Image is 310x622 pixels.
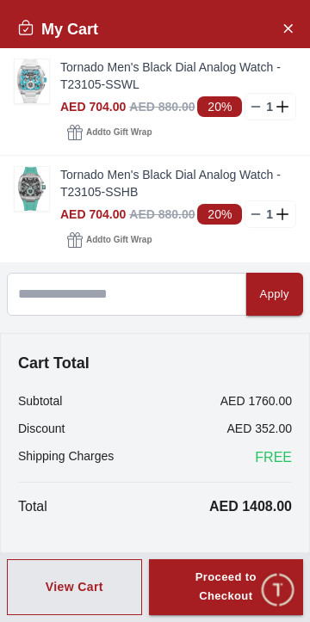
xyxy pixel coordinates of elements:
img: ... [15,167,49,211]
p: Subtotal [18,392,62,410]
p: AED 352.00 [227,420,293,437]
p: 1 [263,206,276,223]
div: Exchanges [37,399,129,430]
button: Apply [246,273,303,316]
a: Tornado Men's Black Dial Analog Watch - T23105-SSWL [60,59,296,93]
p: Discount [18,420,65,437]
button: Close Account [274,14,301,41]
span: Add to Gift Wrap [86,231,152,249]
span: AED 880.00 [129,207,195,221]
span: Add to Gift Wrap [86,124,152,141]
img: Profile picture of Zoe [48,11,77,40]
p: Total [18,496,47,517]
span: 20% [197,204,242,225]
div: Chat Widget [259,571,297,609]
span: Hello! I'm your Time House Watches Support Assistant. How can I assist you [DATE]? [25,279,259,336]
span: New Enquiry [123,365,205,385]
div: [PERSON_NAME] [87,18,220,34]
div: Track your Shipment [146,478,301,509]
button: View Cart [7,559,142,616]
span: Services [236,365,290,385]
p: Shipping Charges [18,447,114,468]
em: Back [9,9,43,43]
p: AED 1760.00 [220,392,292,410]
span: AED 704.00 [60,207,126,221]
span: Request a callback [169,444,290,465]
span: Exchanges [48,404,118,425]
span: AED 880.00 [129,100,195,114]
h4: Cart Total [18,351,292,375]
span: Nearest Store Locator [149,404,290,425]
span: FREE [255,447,292,468]
div: [PERSON_NAME] [13,246,310,264]
p: 1 [263,98,276,115]
div: Nearest Store Locator [138,399,301,430]
em: Minimize [267,9,301,43]
button: Addto Gift Wrap [60,120,158,145]
img: ... [15,59,49,103]
button: Addto Gift Wrap [60,228,158,252]
div: View Cart [46,578,103,595]
p: AED 1408.00 [209,496,292,517]
span: 20% [197,96,242,117]
span: Track your Shipment [158,483,290,504]
div: Request a callback [158,439,301,470]
div: Services [225,360,301,391]
span: 07:47 PM [226,329,270,340]
a: Tornado Men's Black Dial Analog Watch - T23105-SSHB [60,166,296,200]
button: Proceed to Checkout [149,559,303,616]
span: AED 704.00 [60,100,126,114]
div: New Enquiry [112,360,216,391]
div: Apply [260,285,289,305]
h2: My Cart [17,17,98,41]
div: Proceed to Checkout [180,568,272,607]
